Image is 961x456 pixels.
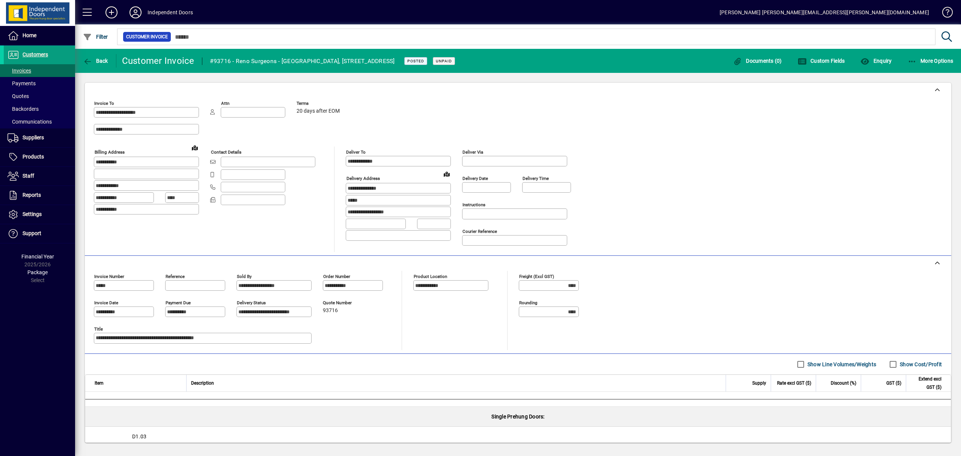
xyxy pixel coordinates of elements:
a: Suppliers [4,128,75,147]
mat-label: Freight (excl GST) [519,274,554,279]
a: Communications [4,115,75,128]
mat-label: Deliver To [346,149,366,155]
a: View on map [441,168,453,180]
span: Description [191,379,214,387]
button: Enquiry [859,54,893,68]
span: Posted [407,59,424,63]
mat-label: Invoice number [94,274,124,279]
span: Customers [23,51,48,57]
button: More Options [906,54,955,68]
span: Filter [83,34,108,40]
mat-label: Invoice To [94,101,114,106]
a: Knowledge Base [937,2,952,26]
mat-label: Sold by [237,274,252,279]
span: Extend excl GST ($) [911,375,941,391]
a: Settings [4,205,75,224]
a: Staff [4,167,75,186]
mat-label: Rounding [519,300,537,305]
label: Show Cost/Profit [898,361,942,368]
span: Payments [8,80,36,86]
span: Quote number [323,300,368,305]
span: Item [95,379,104,387]
div: Single Prehung Doors: [85,407,951,426]
a: Quotes [4,90,75,103]
span: Settings [23,211,42,217]
a: Payments [4,77,75,90]
a: Backorders [4,103,75,115]
div: Independent Doors [148,6,193,18]
span: Suppliers [23,134,44,140]
label: Show Line Volumes/Weights [806,361,876,368]
a: Support [4,224,75,243]
mat-label: Payment due [166,300,191,305]
span: Backorders [8,106,39,112]
mat-label: Title [94,326,103,332]
span: Unpaid [436,59,452,63]
a: Invoices [4,64,75,77]
app-page-header-button: Back [75,54,116,68]
mat-label: Delivery time [523,176,549,181]
mat-label: Attn [221,101,229,106]
button: Add [99,6,124,19]
a: Reports [4,186,75,205]
mat-label: Deliver via [462,149,483,155]
span: Supply [752,379,766,387]
span: Customer Invoice [126,33,168,41]
span: Rate excl GST ($) [777,379,811,387]
div: D1.03 [85,427,951,446]
span: Documents (0) [733,58,782,64]
button: Custom Fields [796,54,847,68]
a: View on map [189,142,201,154]
a: Home [4,26,75,45]
div: #93716 - Reno Surgeons - [GEOGRAPHIC_DATA], [STREET_ADDRESS] [210,55,395,67]
span: Staff [23,173,34,179]
a: Products [4,148,75,166]
span: Invoices [8,68,31,74]
button: Filter [81,30,110,44]
span: Financial Year [21,254,54,260]
span: Back [83,58,108,64]
mat-label: Order number [323,274,350,279]
span: Products [23,154,44,160]
span: Support [23,230,41,236]
mat-label: Courier Reference [462,229,497,234]
mat-label: Invoice date [94,300,118,305]
mat-label: Product location [414,274,447,279]
span: Enquiry [860,58,892,64]
span: Discount (%) [831,379,856,387]
span: Quotes [8,93,29,99]
div: Customer Invoice [122,55,194,67]
mat-label: Delivery date [462,176,488,181]
mat-label: Reference [166,274,185,279]
span: Home [23,32,36,38]
button: Profile [124,6,148,19]
div: [PERSON_NAME] [PERSON_NAME][EMAIL_ADDRESS][PERSON_NAME][DOMAIN_NAME] [720,6,929,18]
span: Communications [8,119,52,125]
button: Documents (0) [731,54,784,68]
span: 20 days after EOM [297,108,340,114]
button: Back [81,54,110,68]
span: More Options [908,58,953,64]
span: Package [27,269,48,275]
span: GST ($) [886,379,901,387]
mat-label: Instructions [462,202,485,207]
mat-label: Delivery status [237,300,266,305]
span: 93716 [323,308,338,314]
span: Reports [23,192,41,198]
span: Terms [297,101,342,106]
span: Custom Fields [798,58,845,64]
